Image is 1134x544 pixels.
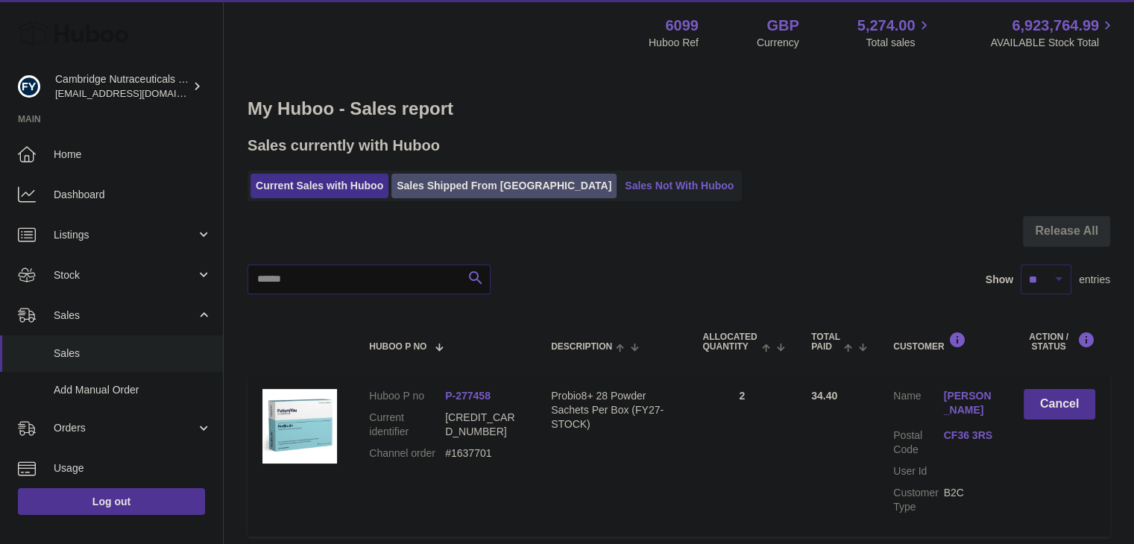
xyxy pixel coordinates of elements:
dt: Name [893,389,943,421]
span: 5,274.00 [857,16,916,36]
div: Customer [893,332,994,352]
span: Usage [54,461,212,475]
span: Sales [54,347,212,361]
dt: User Id [893,464,943,478]
img: internalAdmin-6099@internal.huboo.com [18,75,40,98]
span: Stock [54,268,196,282]
a: Log out [18,488,205,515]
div: Probio8+ 28 Powder Sachets Per Box (FY27-STOCK) [551,389,672,431]
dt: Channel order [369,446,445,461]
span: Dashboard [54,188,212,202]
a: CF36 3RS [944,428,994,443]
span: Huboo P no [369,342,426,352]
button: Cancel [1024,389,1095,420]
dt: Postal Code [893,428,943,457]
div: Huboo Ref [649,36,699,50]
span: Description [551,342,612,352]
dt: Huboo P no [369,389,445,403]
a: 5,274.00 Total sales [857,16,933,50]
span: Sales [54,309,196,323]
img: 1619454335.png [262,389,337,464]
span: Add Manual Order [54,383,212,397]
span: 34.40 [811,390,837,402]
span: [EMAIL_ADDRESS][DOMAIN_NAME] [55,87,219,99]
td: 2 [687,374,796,536]
a: Current Sales with Huboo [251,174,388,198]
span: Total paid [811,332,840,352]
span: Home [54,148,212,162]
span: AVAILABLE Stock Total [990,36,1116,50]
dd: [CREDIT_CARD_NUMBER] [445,411,521,439]
h2: Sales currently with Huboo [248,136,440,156]
span: entries [1079,273,1110,287]
a: Sales Not With Huboo [620,174,739,198]
strong: 6099 [665,16,699,36]
div: Cambridge Nutraceuticals Ltd [55,72,189,101]
dd: #1637701 [445,446,521,461]
dt: Current identifier [369,411,445,439]
span: 6,923,764.99 [1012,16,1099,36]
span: Total sales [866,36,932,50]
span: ALLOCATED Quantity [702,332,757,352]
label: Show [986,273,1013,287]
div: Currency [757,36,799,50]
a: Sales Shipped From [GEOGRAPHIC_DATA] [391,174,617,198]
strong: GBP [766,16,798,36]
dd: B2C [944,486,994,514]
a: [PERSON_NAME] [944,389,994,417]
div: Action / Status [1024,332,1095,352]
span: Orders [54,421,196,435]
a: P-277458 [445,390,491,402]
dt: Customer Type [893,486,943,514]
h1: My Huboo - Sales report [248,97,1110,121]
a: 6,923,764.99 AVAILABLE Stock Total [990,16,1116,50]
span: Listings [54,228,196,242]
